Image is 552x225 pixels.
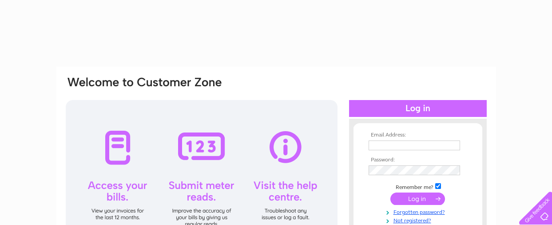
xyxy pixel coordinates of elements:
[369,216,469,224] a: Not registered?
[390,193,445,205] input: Submit
[366,132,469,138] th: Email Address:
[366,182,469,191] td: Remember me?
[369,207,469,216] a: Forgotten password?
[366,157,469,163] th: Password:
